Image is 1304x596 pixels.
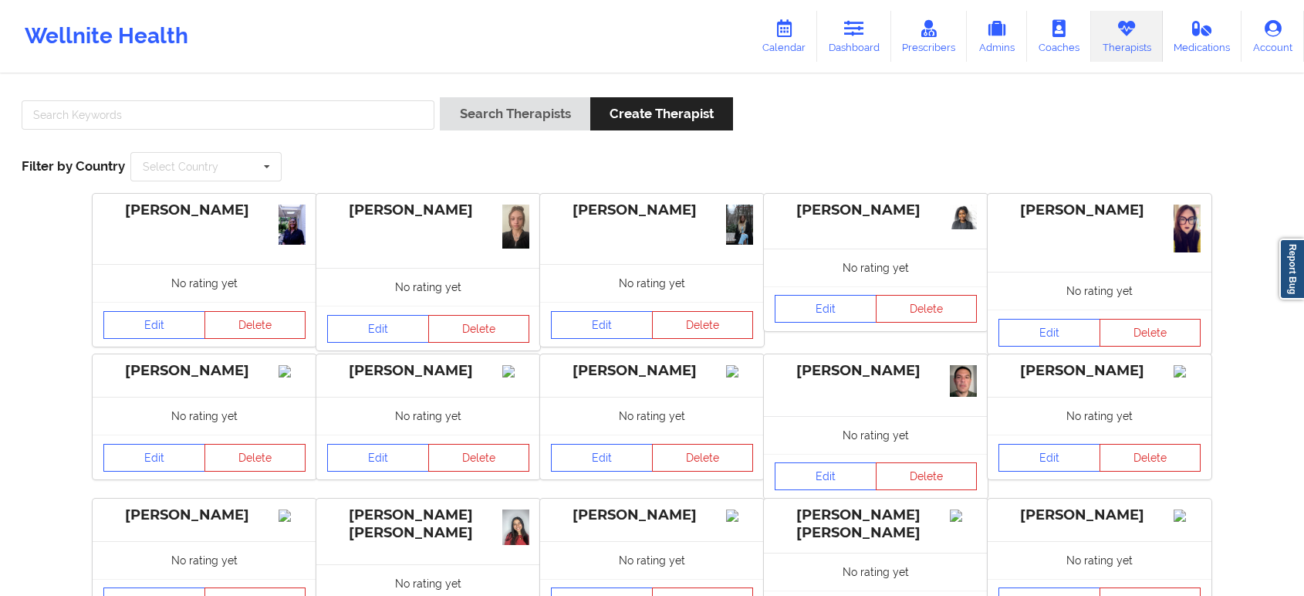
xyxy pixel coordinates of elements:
[551,444,653,472] a: Edit
[891,11,968,62] a: Prescribers
[590,97,733,130] button: Create Therapist
[1174,510,1201,522] img: Image%2Fplaceholer-image.png
[1091,11,1163,62] a: Therapists
[1027,11,1091,62] a: Coaches
[726,365,753,378] img: Image%2Fplaceholer-image.png
[1163,11,1242,62] a: Medications
[93,541,316,579] div: No rating yet
[764,249,988,286] div: No rating yet
[764,416,988,454] div: No rating yet
[998,506,1201,524] div: [PERSON_NAME]
[1174,365,1201,378] img: Image%2Fplaceholer-image.png
[751,11,817,62] a: Calendar
[876,462,978,490] button: Delete
[1242,11,1304,62] a: Account
[143,161,218,172] div: Select Country
[988,541,1211,579] div: No rating yet
[551,201,753,219] div: [PERSON_NAME]
[279,365,306,378] img: Image%2Fplaceholer-image.png
[551,311,653,339] a: Edit
[988,397,1211,435] div: No rating yet
[540,397,764,435] div: No rating yet
[22,100,434,130] input: Search Keywords
[775,295,877,323] a: Edit
[327,362,529,380] div: [PERSON_NAME]
[103,201,306,219] div: [PERSON_NAME]
[817,11,891,62] a: Dashboard
[327,315,429,343] a: Edit
[204,444,306,472] button: Delete
[93,397,316,435] div: No rating yet
[726,205,753,246] img: 0835415d-06e6-44a3-b5c1-d628e83c7203_IMG_3054.jpeg
[652,311,754,339] button: Delete
[998,444,1100,472] a: Edit
[775,362,977,380] div: [PERSON_NAME]
[998,319,1100,347] a: Edit
[428,315,530,343] button: Delete
[775,201,977,219] div: [PERSON_NAME]
[279,205,306,246] img: e8d9322b-87a8-4749-8894-564a7aebbd30_ARC_Headshot.JPG
[502,205,529,249] img: 779f1f66-6c34-41fa-a567-4dd406fe5b89_IMG_7574.jpg
[876,295,978,323] button: Delete
[204,311,306,339] button: Delete
[327,201,529,219] div: [PERSON_NAME]
[998,362,1201,380] div: [PERSON_NAME]
[103,362,306,380] div: [PERSON_NAME]
[502,365,529,378] img: Image%2Fplaceholer-image.png
[540,264,764,302] div: No rating yet
[551,506,753,524] div: [PERSON_NAME]
[775,462,877,490] a: Edit
[93,264,316,302] div: No rating yet
[1279,239,1304,300] a: Report Bug
[1174,205,1201,252] img: 26c9f11c-092e-47a4-8012-d104f115c883_IMG_0342.jpeg
[950,510,977,522] img: Image%2Fplaceholer-image.png
[103,311,205,339] a: Edit
[950,365,977,397] img: 9093e229-61fa-479b-8ce5-937f736cabe0_2010-04-30_15.35.16.jpeg
[428,444,530,472] button: Delete
[1100,319,1201,347] button: Delete
[316,268,540,306] div: No rating yet
[440,97,590,130] button: Search Therapists
[652,444,754,472] button: Delete
[775,506,977,542] div: [PERSON_NAME] [PERSON_NAME]
[316,397,540,435] div: No rating yet
[103,444,205,472] a: Edit
[279,510,306,522] img: Image%2Fplaceholer-image.png
[1100,444,1201,472] button: Delete
[327,506,529,542] div: [PERSON_NAME] [PERSON_NAME]
[22,158,125,174] span: Filter by Country
[327,444,429,472] a: Edit
[103,506,306,524] div: [PERSON_NAME]
[540,541,764,579] div: No rating yet
[988,272,1211,310] div: No rating yet
[726,510,753,522] img: Image%2Fplaceholer-image.png
[998,201,1201,219] div: [PERSON_NAME]
[502,510,529,546] img: 78d184fb-c5fe-4392-a05d-203689400d80_bf309b4c-38b3-475b-a2d8-9582fba8e2a0IMG_4077.jpeg
[764,553,988,591] div: No rating yet
[950,205,977,229] img: 999d0e34-0391-4fb9-9c2f-1a2463b577ff_pho6.PNG
[551,362,753,380] div: [PERSON_NAME]
[967,11,1027,62] a: Admins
